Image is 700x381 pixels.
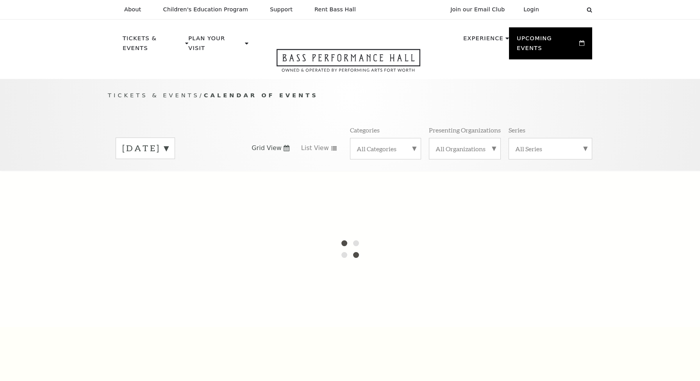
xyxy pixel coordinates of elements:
select: Select: [552,6,579,13]
p: / [108,91,592,100]
label: All Categories [357,145,414,153]
p: Support [270,6,293,13]
span: Grid View [252,144,282,152]
label: All Series [515,145,586,153]
p: Upcoming Events [517,34,577,57]
p: About [124,6,141,13]
p: Presenting Organizations [429,126,501,134]
p: Tickets & Events [123,34,183,57]
p: Experience [463,34,504,48]
span: Calendar of Events [204,92,318,98]
span: Tickets & Events [108,92,200,98]
p: Series [509,126,525,134]
label: All Organizations [436,145,494,153]
p: Plan Your Visit [188,34,243,57]
p: Categories [350,126,380,134]
p: Children's Education Program [163,6,248,13]
span: List View [301,144,329,152]
label: [DATE] [122,142,168,154]
p: Rent Bass Hall [314,6,356,13]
